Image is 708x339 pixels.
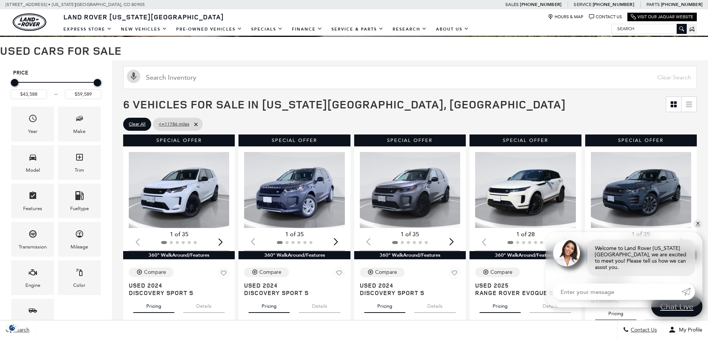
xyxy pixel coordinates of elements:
a: EXPRESS STORE [59,23,116,36]
a: Submit [682,283,695,300]
span: Land Rover [US_STATE][GEOGRAPHIC_DATA] [63,12,224,21]
section: Click to Open Cookie Consent Modal [4,324,21,332]
button: Save Vehicle [449,267,460,282]
div: 1 of 35 [244,230,344,238]
div: 1 of 28 [475,230,576,238]
span: Discovery Sport S [129,289,224,297]
span: Used 2025 [475,282,570,289]
div: Features [23,205,42,213]
button: details tab [645,304,687,320]
div: ColorColor [58,260,101,295]
button: pricing tab [480,297,521,313]
button: details tab [530,297,571,313]
span: Contact Us [629,327,657,333]
span: Color [75,266,84,281]
span: <=11786 miles [159,120,189,129]
div: Special Offer [470,134,581,146]
div: MakeMake [58,107,101,141]
div: Compare [490,269,512,276]
div: 1 of 35 [591,230,691,238]
div: 1 / 2 [475,152,577,228]
div: Color [73,281,85,289]
button: Compare Vehicle [475,267,520,277]
div: Special Offer [354,134,466,146]
button: pricing tab [364,297,405,313]
span: Sales [505,2,519,7]
div: FueltypeFueltype [58,184,101,218]
div: Year [28,127,38,136]
div: FeaturesFeatures [11,184,54,218]
div: 360° WalkAround/Features [123,251,235,259]
span: Engine [28,266,37,281]
input: Search [612,24,686,33]
img: 2024 Land Rover Discovery Sport S 1 [360,152,461,228]
img: 2024 Land Rover Range Rover Evoque Dynamic 1 [591,152,692,228]
span: 6 Vehicles for Sale in [US_STATE][GEOGRAPHIC_DATA], [GEOGRAPHIC_DATA] [123,96,566,112]
span: My Profile [676,327,702,333]
a: Visit Our Jaguar Website [631,14,693,20]
div: Price [11,76,101,99]
a: [PHONE_NUMBER] [520,1,561,7]
div: 1 of 35 [360,230,460,238]
span: Features [28,189,37,205]
svg: Click to toggle on voice search [127,70,140,83]
a: Finance [287,23,327,36]
div: Compare [144,269,166,276]
span: Clear All [129,120,146,129]
div: 1 / 2 [360,152,461,228]
button: Save Vehicle [334,267,345,282]
button: details tab [414,297,456,313]
button: pricing tab [133,297,174,313]
button: Compare Vehicle [244,267,289,277]
div: Make [73,127,85,136]
div: Engine [25,281,40,289]
a: Used 2024Discovery Sport S [360,282,460,297]
button: details tab [299,297,340,313]
div: Maximum Price [94,79,101,86]
span: Service [574,2,591,7]
a: [PHONE_NUMBER] [661,1,702,7]
h5: Price [13,70,99,76]
input: Enter your message [553,283,682,300]
button: Compare Vehicle [129,267,174,277]
a: Contact Us [589,14,622,20]
input: Search Inventory [123,66,697,89]
span: Trim [75,151,84,166]
button: Open user profile menu [663,320,708,339]
div: MileageMileage [58,222,101,257]
button: pricing tab [595,304,636,320]
div: Compare [259,269,281,276]
div: Mileage [71,243,88,251]
input: Maximum [65,89,101,99]
img: 2025 Land Rover Range Rover Evoque S 1 [475,152,577,228]
a: Research [388,23,431,36]
div: Special Offer [123,134,235,146]
span: Range Rover Evoque S [475,289,570,297]
span: Discovery Sport S [360,289,455,297]
div: BodystyleBodystyle [11,299,54,333]
div: Next slide [446,234,456,250]
div: 360° WalkAround/Features [470,251,581,259]
a: [PHONE_NUMBER] [593,1,634,7]
div: Special Offer [585,134,697,146]
button: Save Vehicle [218,267,229,282]
span: Bodystyle [28,304,37,320]
div: 360° WalkAround/Features [238,251,350,259]
div: Minimum Price [11,79,18,86]
div: 1 / 2 [591,152,692,228]
div: Transmission [19,243,47,251]
div: 360° WalkAround/Features [354,251,466,259]
div: Special Offer [238,134,350,146]
span: Transmission [28,228,37,243]
button: Compare Vehicle [360,267,405,277]
a: About Us [431,23,474,36]
div: Welcome to Land Rover [US_STATE][GEOGRAPHIC_DATA], we are excited to meet you! Please tell us how... [587,240,695,276]
a: Specials [247,23,287,36]
span: Parts [646,2,660,7]
input: Minimum [11,89,47,99]
div: Next slide [331,234,341,250]
a: Used 2024Discovery Sport S [129,282,229,297]
span: Make [75,112,84,127]
img: 2024 Land Rover Discovery Sport S 1 [244,152,346,228]
img: Opt-Out Icon [4,324,21,332]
